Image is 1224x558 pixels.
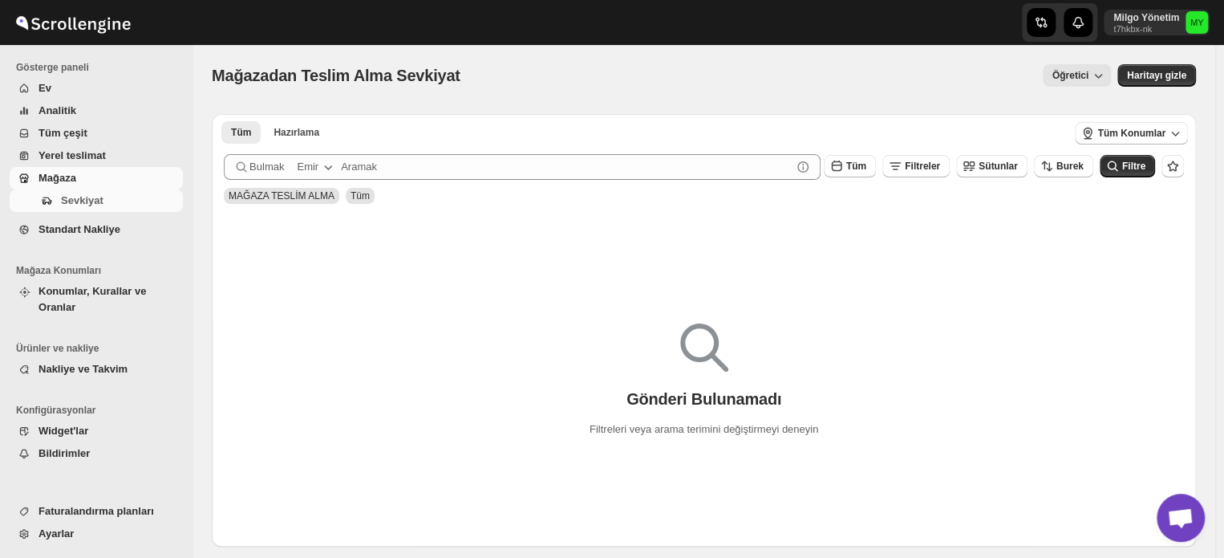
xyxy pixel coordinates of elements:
text: MY [1190,18,1204,27]
font: Tüm [231,127,251,138]
button: Nakliye ve Takvim [10,358,183,381]
button: Bildirimler [10,442,183,465]
img: Boş arama sonuçları [680,324,728,372]
font: Bulmak [249,161,284,173]
button: Öğretici [1043,64,1111,87]
font: MAĞAZA TESLİM ALMA [229,190,334,202]
button: Widget'lar [10,420,183,442]
div: Açık sohbet [1157,494,1205,542]
font: Konumlar, Kurallar ve Oranlar [39,285,146,313]
button: Tüm çeşit [10,122,183,145]
button: Ev [10,77,183,100]
font: Mağazadan Teslim Alma Sevkiyat [212,67,460,84]
font: Mağaza [39,172,76,184]
font: Milgo Yönetim [1113,12,1179,23]
font: Tüm [351,190,370,202]
button: Emir [287,154,346,180]
img: Kaydırma Motoru [13,2,133,43]
font: Gösterge paneli [16,62,89,73]
button: Kullanıcı menüsü [1104,10,1210,35]
font: Filtre [1122,161,1145,172]
font: Standart Nakliye [39,223,120,235]
button: Konumlar, Kurallar ve Oranlar [10,280,183,319]
input: Aramak [341,154,792,180]
font: Konfigürasyonlar [16,405,95,416]
font: Gönderi Bulunamadı [626,390,781,408]
font: Mağaza Konumları [16,265,101,276]
span: Milgo Yönetim [1185,11,1208,34]
font: Sevkiyat [61,194,103,206]
font: Öğretici [1052,70,1088,81]
font: Ürünler ve nakliye [16,343,99,354]
font: Haritayı gizle [1127,70,1186,81]
button: Sütunlar [956,155,1027,177]
button: Ayarlar [10,523,183,545]
font: Bildirimler [39,447,90,459]
button: Burek [1034,155,1093,177]
button: Tüm [824,155,876,177]
font: Yerel teslimat [39,149,106,161]
button: Analitik [10,100,183,122]
font: Widget'lar [39,425,88,437]
button: Filtreler [882,155,950,177]
button: Faturalandırma planları [10,500,183,523]
font: Nakliye ve Takvim [39,363,128,375]
button: Hazırlanıyor [264,121,329,144]
font: Filtreler [905,161,940,172]
font: Ayarlar [39,527,74,540]
button: Tüm [221,121,261,144]
font: Burek [1056,161,1084,172]
font: Tüm Konumlar [1097,128,1165,139]
font: Tüm çeşit [39,127,87,139]
font: Hazırlama [274,127,319,138]
font: Analitik [39,104,76,116]
button: Tüm Konumlar [1075,122,1188,145]
font: Filtreleri veya arama terimini değiştirmeyi deneyin [590,423,818,435]
font: Emir [297,161,318,173]
font: Ev [39,82,51,94]
button: Harita eylem etiketi [1117,64,1196,87]
button: Filtre [1100,155,1155,177]
font: Tüm [846,161,866,172]
font: Sütunlar [979,161,1018,172]
font: t7hkbx-nk [1113,24,1152,34]
font: Faturalandırma planları [39,505,154,517]
button: Sevkiyat [10,189,183,212]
